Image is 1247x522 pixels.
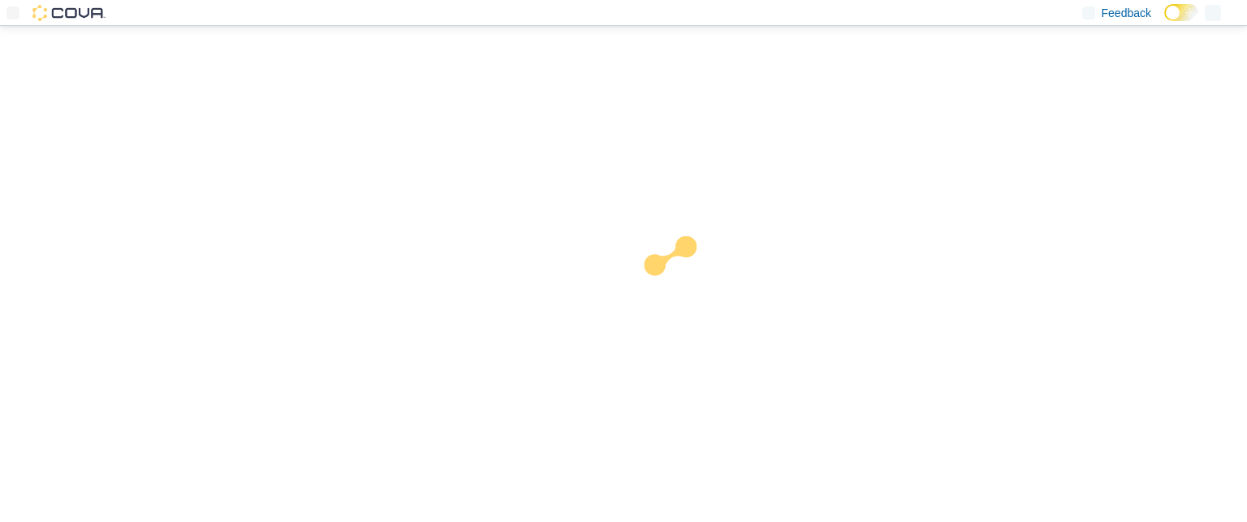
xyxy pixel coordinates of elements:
[32,5,106,21] img: Cova
[1164,4,1198,21] input: Dark Mode
[623,224,745,346] img: cova-loader
[1102,5,1151,21] span: Feedback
